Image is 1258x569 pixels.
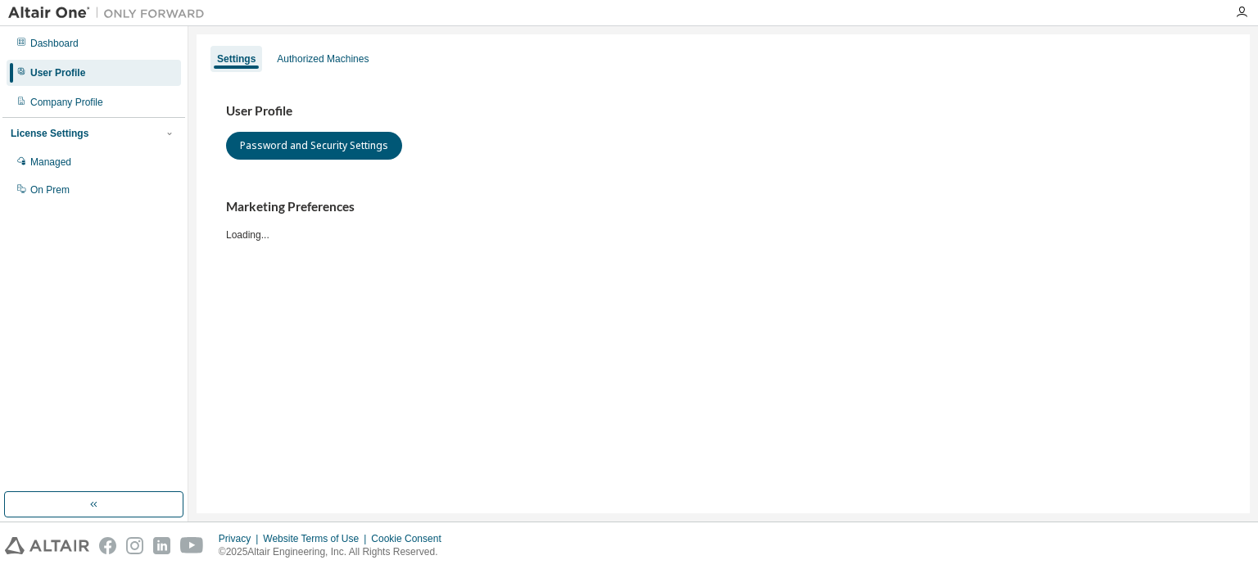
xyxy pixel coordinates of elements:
p: © 2025 Altair Engineering, Inc. All Rights Reserved. [219,545,451,559]
button: Password and Security Settings [226,132,402,160]
img: instagram.svg [126,537,143,554]
div: Loading... [226,199,1220,241]
h3: Marketing Preferences [226,199,1220,215]
div: User Profile [30,66,85,79]
img: linkedin.svg [153,537,170,554]
div: Website Terms of Use [263,532,371,545]
img: Altair One [8,5,213,21]
div: License Settings [11,127,88,140]
div: Cookie Consent [371,532,450,545]
div: Company Profile [30,96,103,109]
img: altair_logo.svg [5,537,89,554]
div: Managed [30,156,71,169]
div: Authorized Machines [277,52,369,65]
div: Privacy [219,532,263,545]
img: facebook.svg [99,537,116,554]
div: On Prem [30,183,70,196]
div: Dashboard [30,37,79,50]
img: youtube.svg [180,537,204,554]
div: Settings [217,52,256,65]
h3: User Profile [226,103,1220,120]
